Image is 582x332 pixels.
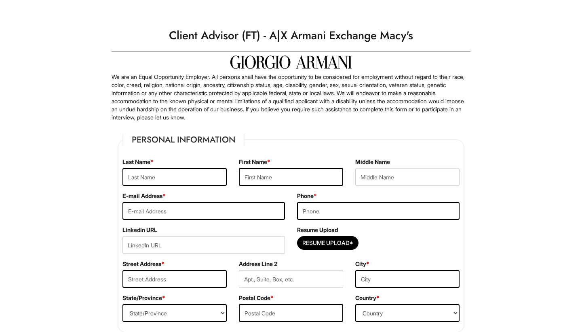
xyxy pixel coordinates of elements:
[122,168,227,186] input: Last Name
[297,236,358,250] button: Resume Upload*Resume Upload*
[230,55,352,69] img: Giorgio Armani
[297,202,460,220] input: Phone
[122,134,245,146] legend: Personal Information
[122,192,166,200] label: E-mail Address
[355,270,460,288] input: City
[122,202,285,220] input: E-mail Address
[122,260,164,268] label: Street Address
[122,270,227,288] input: Street Address
[355,304,460,322] select: Country
[355,168,460,186] input: Middle Name
[355,294,380,302] label: Country
[112,73,470,121] p: We are an Equal Opportunity Employer. All persons shall have the opportunity to be considered for...
[122,304,227,322] select: State/Province
[239,158,270,166] label: First Name
[122,294,165,302] label: State/Province
[239,294,274,302] label: Postal Code
[122,236,285,254] input: LinkedIn URL
[297,192,317,200] label: Phone
[239,260,277,268] label: Address Line 2
[239,270,343,288] input: Apt., Suite, Box, etc.
[297,226,338,234] label: Resume Upload
[108,24,474,47] h1: Client Advisor (FT) - A|X Armani Exchange Macy's
[239,168,343,186] input: First Name
[122,226,157,234] label: LinkedIn URL
[122,158,154,166] label: Last Name
[355,260,369,268] label: City
[355,158,390,166] label: Middle Name
[239,304,343,322] input: Postal Code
